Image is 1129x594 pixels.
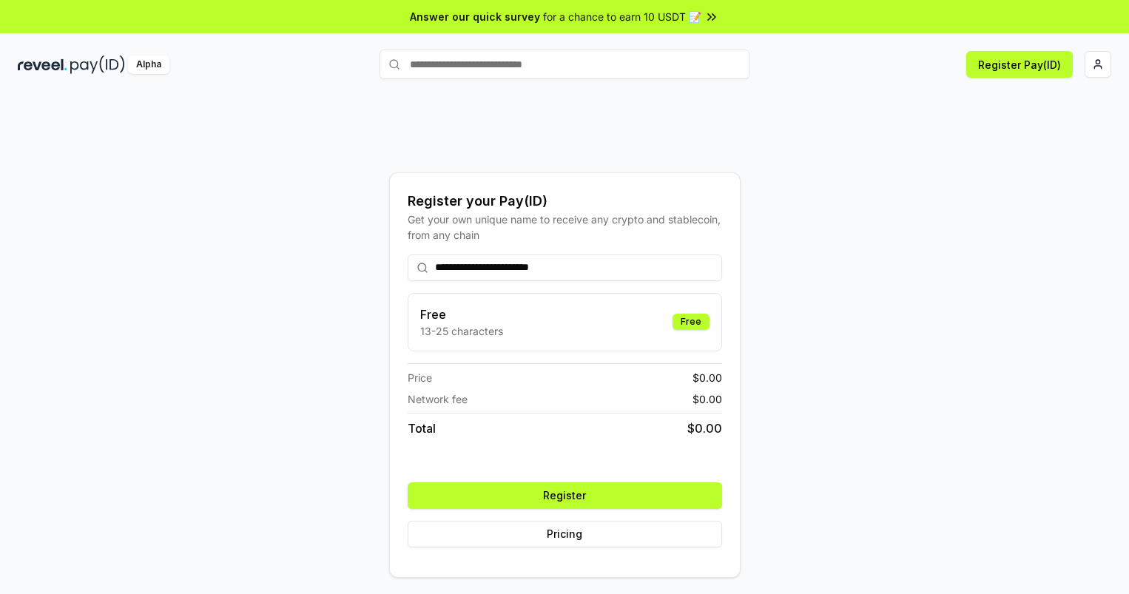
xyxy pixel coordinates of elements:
[410,9,540,24] span: Answer our quick survey
[420,306,503,323] h3: Free
[18,55,67,74] img: reveel_dark
[420,323,503,339] p: 13-25 characters
[408,482,722,509] button: Register
[966,51,1073,78] button: Register Pay(ID)
[692,370,722,385] span: $ 0.00
[687,419,722,437] span: $ 0.00
[408,419,436,437] span: Total
[408,370,432,385] span: Price
[408,391,468,407] span: Network fee
[673,314,710,330] div: Free
[543,9,701,24] span: for a chance to earn 10 USDT 📝
[408,521,722,547] button: Pricing
[408,212,722,243] div: Get your own unique name to receive any crypto and stablecoin, from any chain
[692,391,722,407] span: $ 0.00
[408,191,722,212] div: Register your Pay(ID)
[70,55,125,74] img: pay_id
[128,55,169,74] div: Alpha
